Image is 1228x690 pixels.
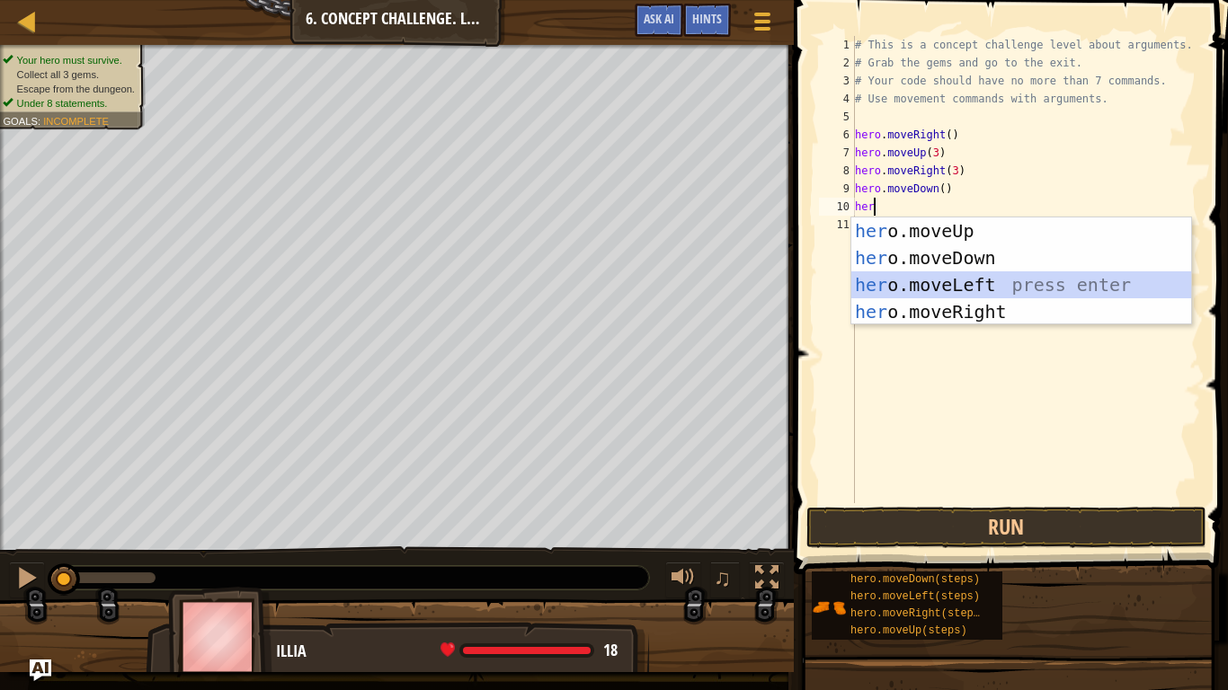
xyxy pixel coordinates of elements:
div: 10 [819,198,855,216]
div: 3 [819,72,855,90]
li: Under 8 statements. [3,96,135,111]
span: hero.moveRight(steps) [850,607,986,620]
button: Run [806,507,1206,548]
div: 4 [819,90,855,108]
span: Collect all 3 gems. [17,68,100,80]
span: ♫ [714,564,732,591]
span: : [38,115,43,127]
span: Hints [692,10,722,27]
button: Adjust volume [665,562,701,598]
div: 1 [819,36,855,54]
div: 7 [819,144,855,162]
span: 18 [603,639,618,661]
span: Ask AI [644,10,674,27]
span: Your hero must survive. [17,54,122,66]
button: Show game menu [740,4,785,46]
li: Your hero must survive. [3,53,135,67]
span: Incomplete [43,115,109,127]
div: 6 [819,126,855,144]
button: Ask AI [30,659,51,681]
span: hero.moveLeft(steps) [850,590,980,603]
span: hero.moveDown(steps) [850,573,980,586]
li: Escape from the dungeon. [3,82,135,96]
div: Illia [276,640,631,663]
div: 11 [819,216,855,234]
button: Ctrl + P: Pause [9,562,45,598]
div: health: 18 / 18 [440,642,618,659]
span: Escape from the dungeon. [17,83,135,94]
span: hero.moveUp(steps) [850,624,967,637]
span: Goals [3,115,38,127]
img: thang_avatar_frame.png [168,587,272,686]
button: Toggle fullscreen [749,562,785,598]
div: 2 [819,54,855,72]
img: portrait.png [812,590,846,624]
div: 9 [819,180,855,198]
li: Collect all 3 gems. [3,67,135,82]
span: Under 8 statements. [17,97,108,109]
button: Ask AI [635,4,683,37]
div: 8 [819,162,855,180]
div: 5 [819,108,855,126]
button: ♫ [710,562,741,598]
